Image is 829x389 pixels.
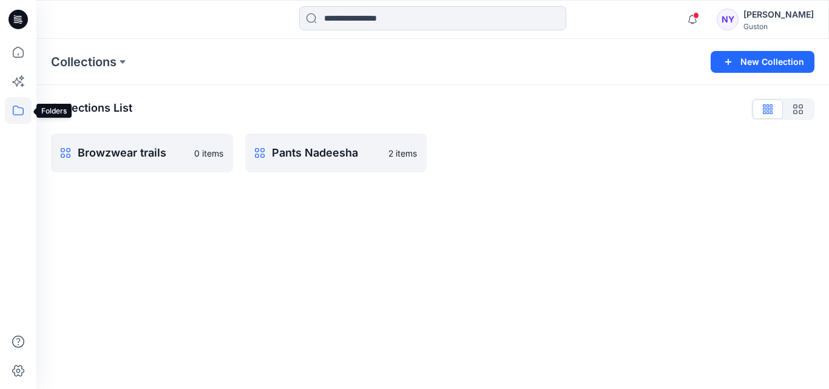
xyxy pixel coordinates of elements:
[711,51,814,73] button: New Collection
[194,147,223,160] p: 0 items
[743,22,814,31] div: Guston
[51,134,233,172] a: Browzwear trails0 items
[51,100,132,119] p: Collections List
[272,144,382,161] p: Pants Nadeesha
[717,8,739,30] div: NY
[78,144,187,161] p: Browzwear trails
[388,147,417,160] p: 2 items
[245,134,427,172] a: Pants Nadeesha2 items
[743,7,814,22] div: [PERSON_NAME]
[51,53,117,70] a: Collections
